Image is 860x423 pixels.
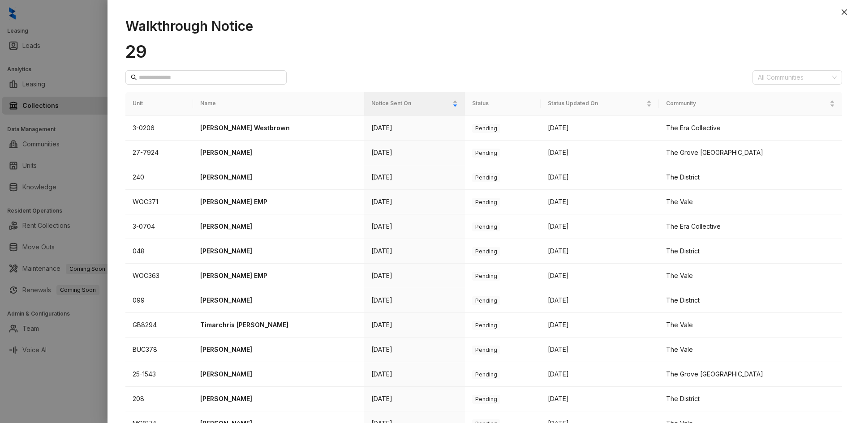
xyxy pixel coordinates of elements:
[125,288,193,313] td: 099
[125,362,193,387] td: 25-1543
[364,362,465,387] td: [DATE]
[666,369,835,379] div: The Grove [GEOGRAPHIC_DATA]
[472,222,500,231] span: Pending
[364,338,465,362] td: [DATE]
[125,165,193,190] td: 240
[364,239,465,264] td: [DATE]
[200,222,357,231] p: [PERSON_NAME]
[472,296,500,305] span: Pending
[364,313,465,338] td: [DATE]
[666,246,835,256] div: The District
[659,92,842,115] th: Community
[371,99,451,108] span: Notice Sent On
[465,92,541,115] th: Status
[125,387,193,411] td: 208
[364,264,465,288] td: [DATE]
[541,387,658,411] td: [DATE]
[125,41,842,62] h1: 29
[200,369,357,379] p: [PERSON_NAME]
[125,190,193,214] td: WOC371
[666,345,835,355] div: The Vale
[541,264,658,288] td: [DATE]
[200,320,357,330] p: Timarchris [PERSON_NAME]
[364,288,465,313] td: [DATE]
[666,320,835,330] div: The Vale
[200,345,357,355] p: [PERSON_NAME]
[666,271,835,281] div: The Vale
[472,124,500,133] span: Pending
[472,173,500,182] span: Pending
[841,9,848,16] span: close
[364,165,465,190] td: [DATE]
[472,395,500,404] span: Pending
[200,271,357,281] p: [PERSON_NAME] EMP
[541,313,658,338] td: [DATE]
[193,92,364,115] th: Name
[200,123,357,133] p: [PERSON_NAME] Westbrown
[666,172,835,182] div: The District
[666,148,835,158] div: The Grove [GEOGRAPHIC_DATA]
[541,116,658,141] td: [DATE]
[541,214,658,239] td: [DATE]
[364,141,465,165] td: [DATE]
[125,18,842,34] h1: Walkthrough Notice
[541,338,658,362] td: [DATE]
[541,288,658,313] td: [DATE]
[541,362,658,387] td: [DATE]
[472,321,500,330] span: Pending
[200,172,357,182] p: [PERSON_NAME]
[125,264,193,288] td: WOC363
[472,346,500,355] span: Pending
[125,141,193,165] td: 27-7924
[200,246,357,256] p: [PERSON_NAME]
[666,197,835,207] div: The Vale
[364,214,465,239] td: [DATE]
[472,370,500,379] span: Pending
[666,222,835,231] div: The Era Collective
[125,338,193,362] td: BUC378
[200,295,357,305] p: [PERSON_NAME]
[541,190,658,214] td: [DATE]
[839,7,850,17] button: Close
[200,394,357,404] p: [PERSON_NAME]
[125,92,193,115] th: Unit
[666,295,835,305] div: The District
[666,99,828,108] span: Community
[541,141,658,165] td: [DATE]
[364,190,465,214] td: [DATE]
[131,74,137,81] span: search
[125,116,193,141] td: 3-0206
[472,272,500,281] span: Pending
[364,387,465,411] td: [DATE]
[200,148,357,158] p: [PERSON_NAME]
[364,116,465,141] td: [DATE]
[541,239,658,264] td: [DATE]
[125,239,193,264] td: 048
[548,99,644,108] span: Status Updated On
[666,123,835,133] div: The Era Collective
[472,198,500,207] span: Pending
[541,165,658,190] td: [DATE]
[472,247,500,256] span: Pending
[472,149,500,158] span: Pending
[125,214,193,239] td: 3-0704
[200,197,357,207] p: [PERSON_NAME] EMP
[541,92,658,115] th: Status Updated On
[666,394,835,404] div: The District
[125,313,193,338] td: GB8294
